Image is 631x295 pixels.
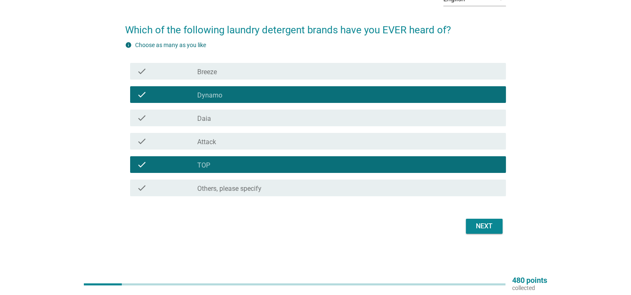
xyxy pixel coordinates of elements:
[466,219,503,234] button: Next
[137,183,147,193] i: check
[197,138,216,146] label: Attack
[125,42,132,48] i: info
[512,284,547,292] p: collected
[135,42,206,48] label: Choose as many as you like
[125,14,506,37] h2: Which of the following laundry detergent brands have you EVER heard of?
[197,185,261,193] label: Others, please specify
[197,68,217,76] label: Breeze
[197,161,210,170] label: TOP
[197,91,222,100] label: Dynamo
[137,160,147,170] i: check
[473,221,496,231] div: Next
[137,113,147,123] i: check
[512,277,547,284] p: 480 points
[137,66,147,76] i: check
[137,136,147,146] i: check
[137,90,147,100] i: check
[197,115,211,123] label: Daia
